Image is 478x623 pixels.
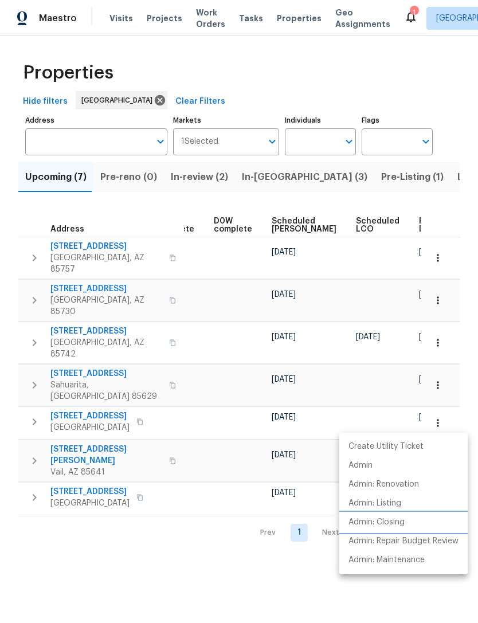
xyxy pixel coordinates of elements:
[348,554,425,566] p: Admin: Maintenance
[348,516,405,528] p: Admin: Closing
[348,535,459,547] p: Admin: Repair Budget Review
[348,497,401,510] p: Admin: Listing
[348,460,373,472] p: Admin
[348,441,424,453] p: Create Utility Ticket
[348,479,419,491] p: Admin: Renovation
